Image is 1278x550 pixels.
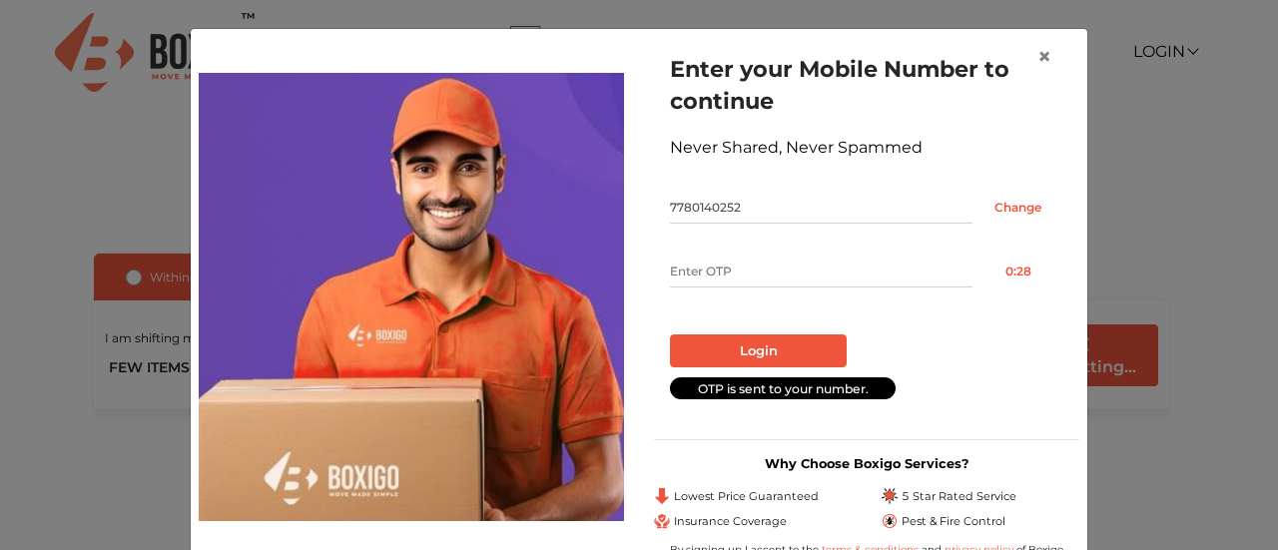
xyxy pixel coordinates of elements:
[670,192,972,224] input: Mobile No
[670,136,1063,160] div: Never Shared, Never Spammed
[902,488,1016,505] span: 5 Star Rated Service
[654,456,1079,471] h3: Why Choose Boxigo Services?
[674,513,787,530] span: Insurance Coverage
[1037,42,1051,71] span: ×
[670,256,972,287] input: Enter OTP
[674,488,819,505] span: Lowest Price Guaranteed
[972,192,1063,224] input: Change
[670,377,896,400] div: OTP is sent to your number.
[199,73,624,520] img: relocation-img
[670,334,847,368] button: Login
[972,256,1063,287] button: 0:28
[670,53,1063,117] h1: Enter your Mobile Number to continue
[1021,29,1067,85] button: Close
[902,513,1005,530] span: Pest & Fire Control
